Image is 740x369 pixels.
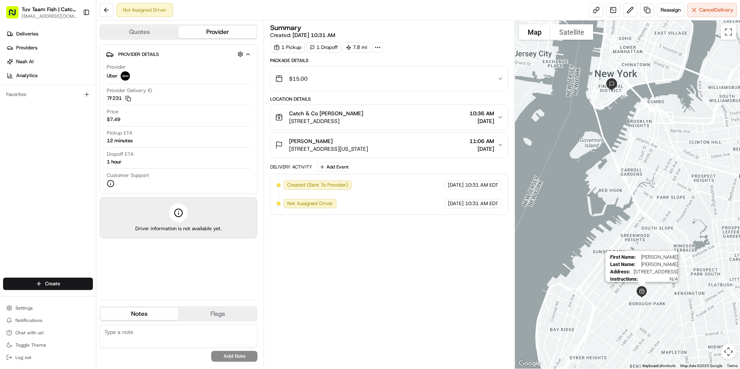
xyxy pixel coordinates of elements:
[15,354,31,361] span: Log out
[270,57,508,64] div: Package Details
[657,3,684,17] button: Reassign
[106,48,251,61] button: Provider Details
[469,145,494,153] span: [DATE]
[639,261,678,267] span: [PERSON_NAME]
[610,254,636,260] span: First Name :
[448,182,464,189] span: [DATE]
[610,261,636,267] span: Last Name :
[16,72,37,79] span: Analytics
[270,24,301,31] h3: Summary
[610,269,631,275] span: Address :
[100,26,178,38] button: Quotes
[3,28,96,40] a: Deliveries
[306,42,341,53] div: 1 Dropoff
[16,58,34,65] span: Nash AI
[469,110,494,117] span: 10:36 AM
[271,105,508,130] button: Catch & Co [PERSON_NAME][STREET_ADDRESS]10:36 AM[DATE]
[22,13,77,19] button: [EMAIL_ADDRESS][DOMAIN_NAME]
[270,164,312,170] div: Delivery Activity
[293,32,335,39] span: [DATE] 10:31 AM
[3,315,93,326] button: Notifications
[642,363,676,369] button: Keyboard shortcuts
[3,340,93,350] button: Toggle Theme
[721,24,736,40] button: Toggle fullscreen view
[178,308,257,320] button: Flags
[107,87,152,94] span: Provider Delivery ID
[317,162,351,172] button: Add Event
[107,108,118,115] span: Price
[54,130,93,136] a: Powered byPylon
[100,308,178,320] button: Notes
[107,64,126,71] span: Provider
[465,200,498,207] span: 10:31 AM EDT
[107,137,133,144] div: 12 minutes
[15,112,59,120] span: Knowledge Base
[465,182,498,189] span: 10:31 AM EDT
[107,172,149,179] span: Customer Support
[289,145,368,153] span: [STREET_ADDRESS][US_STATE]
[118,51,159,57] span: Provider Details
[8,31,140,43] p: Welcome 👋
[107,72,118,79] span: Uber
[289,117,363,125] span: [STREET_ADDRESS]
[62,109,127,123] a: 💻API Documentation
[3,327,93,338] button: Chat with us!
[3,42,96,54] a: Providers
[131,76,140,85] button: Start new chat
[22,5,77,13] button: Tuv Taam Fish | Catch & Co.
[343,42,371,53] div: 7.8 mi
[26,81,98,88] div: We're available if you need us!
[287,200,333,207] span: Not Assigned Driver
[16,44,37,51] span: Providers
[121,71,130,81] img: uber-new-logo.jpeg
[8,8,23,23] img: Nash
[20,50,127,58] input: Clear
[107,158,121,165] div: 1 hour
[8,113,14,119] div: 📗
[519,24,550,40] button: Show street map
[639,254,678,260] span: [PERSON_NAME]
[661,7,681,13] span: Reassign
[107,151,134,158] span: Dropoff ETA
[727,364,738,368] a: Terms
[550,24,593,40] button: Show satellite imagery
[15,342,46,348] span: Toggle Theme
[3,352,93,363] button: Log out
[8,74,22,88] img: 1736555255976-a54dd68f-1ca7-489b-9aae-adbdc363a1c4
[3,303,93,313] button: Settings
[135,225,222,232] span: Driver information is not available yet.
[610,276,638,282] span: Instructions :
[721,344,736,359] button: Map camera controls
[5,109,62,123] a: 📗Knowledge Base
[15,305,33,311] span: Settings
[107,95,131,102] button: 7F231
[270,96,508,102] div: Location Details
[680,364,722,368] span: Map data ©2025 Google
[289,75,308,83] span: $15.00
[15,330,44,336] span: Chat with us!
[517,359,542,369] a: Open this area in Google Maps (opens a new window)
[3,56,96,68] a: Nash AI
[270,42,305,53] div: 1 Pickup
[270,31,335,39] span: Created:
[3,69,96,82] a: Analytics
[107,116,120,123] span: $7.49
[634,269,678,275] span: [STREET_ADDRESS]
[73,112,124,120] span: API Documentation
[271,66,508,91] button: $15.00
[469,117,494,125] span: [DATE]
[289,110,363,117] span: Catch & Co [PERSON_NAME]
[107,130,133,136] span: Pickup ETA
[687,3,737,17] button: CancelDelivery
[289,137,333,145] span: [PERSON_NAME]
[178,26,257,38] button: Provider
[3,88,93,101] div: Favorites
[65,113,71,119] div: 💻
[271,133,508,157] button: [PERSON_NAME][STREET_ADDRESS][US_STATE]11:06 AM[DATE]
[699,7,733,13] span: Cancel Delivery
[16,30,38,37] span: Deliveries
[3,278,93,290] button: Create
[469,137,494,145] span: 11:06 AM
